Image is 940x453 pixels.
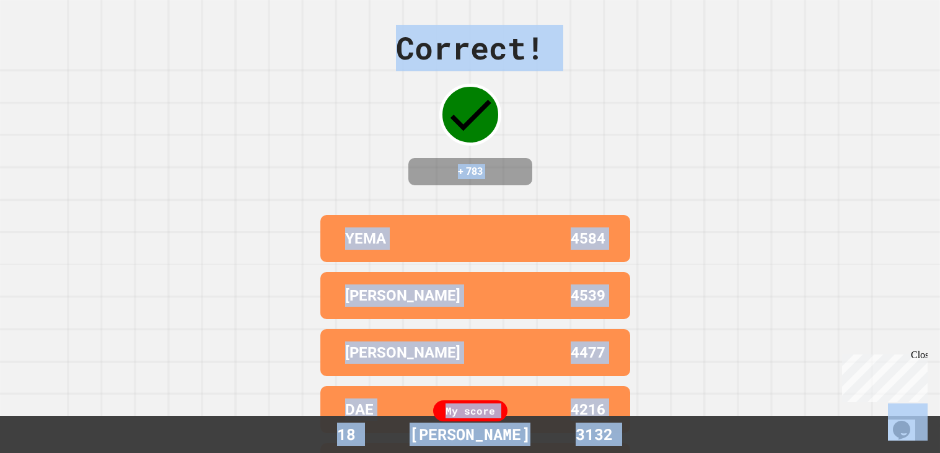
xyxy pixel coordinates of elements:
[345,284,460,307] p: [PERSON_NAME]
[345,227,386,250] p: YEMA
[300,423,393,446] div: 18
[345,398,374,421] p: DAE
[571,398,605,421] p: 4216
[5,5,86,79] div: Chat with us now!Close
[548,423,641,446] div: 3132
[433,400,507,421] div: My score
[888,403,928,441] iframe: chat widget
[571,284,605,307] p: 4539
[396,25,545,71] div: Correct!
[397,423,543,446] div: [PERSON_NAME]
[571,227,605,250] p: 4584
[345,341,460,364] p: [PERSON_NAME]
[421,164,520,179] h4: + 783
[837,350,928,402] iframe: chat widget
[571,341,605,364] p: 4477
